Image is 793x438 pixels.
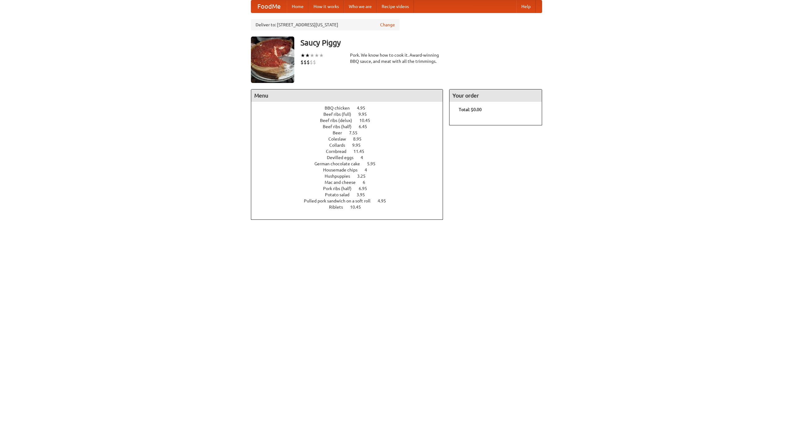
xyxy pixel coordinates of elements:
span: 4.95 [378,198,392,203]
a: Pork ribs (half) 6.95 [323,186,379,191]
span: BBQ chicken [325,106,356,111]
span: 4 [365,167,373,172]
span: Hushpuppies [325,174,356,179]
span: Potato salad [325,192,356,197]
a: Housemade chips 4 [323,167,379,172]
b: Total: $0.00 [459,107,482,112]
span: 9.95 [352,143,367,148]
li: $ [313,59,316,66]
span: Beer [333,130,348,135]
li: $ [304,59,307,66]
span: 11.45 [353,149,370,154]
span: Pulled pork sandwich on a soft roll [304,198,377,203]
span: Beef ribs (half) [323,124,358,129]
a: Help [516,0,536,13]
span: Devilled eggs [327,155,360,160]
span: 3.95 [357,192,371,197]
span: Coleslaw [328,137,352,141]
span: 4.95 [357,106,371,111]
a: Who we are [344,0,377,13]
h4: Your order [449,89,542,102]
span: 10.45 [350,205,367,210]
a: Beef ribs (half) 6.45 [323,124,379,129]
div: Deliver to: [STREET_ADDRESS][US_STATE] [251,19,400,30]
a: Beef ribs (full) 9.95 [323,112,378,117]
span: Housemade chips [323,167,364,172]
a: Riblets 10.45 [329,205,372,210]
span: Pork ribs (half) [323,186,358,191]
span: Beef ribs (full) [323,112,357,117]
h3: Saucy Piggy [300,37,542,49]
div: Pork. We know how to cook it. Award-winning BBQ sauce, and meat with all the trimmings. [350,52,443,64]
a: BBQ chicken 4.95 [325,106,377,111]
a: How it works [309,0,344,13]
li: $ [310,59,313,66]
span: 10.45 [359,118,376,123]
span: Cornbread [326,149,353,154]
span: 6 [363,180,371,185]
span: 3.25 [357,174,372,179]
span: 6.95 [359,186,373,191]
span: Riblets [329,205,349,210]
a: Beef ribs (delux) 10.45 [320,118,382,123]
span: Mac and cheese [325,180,362,185]
a: FoodMe [251,0,287,13]
span: 6.45 [359,124,373,129]
img: angular.jpg [251,37,294,83]
a: Beer 7.55 [333,130,369,135]
h4: Menu [251,89,443,102]
a: Collards 9.95 [329,143,372,148]
li: $ [300,59,304,66]
li: $ [307,59,310,66]
span: 9.95 [358,112,373,117]
a: Recipe videos [377,0,414,13]
a: Cornbread 11.45 [326,149,376,154]
a: Pulled pork sandwich on a soft roll 4.95 [304,198,397,203]
span: 7.55 [349,130,364,135]
li: ★ [310,52,314,59]
li: ★ [314,52,319,59]
a: Change [380,22,395,28]
span: 8.95 [353,137,368,141]
span: German chocolate cake [314,161,366,166]
a: German chocolate cake 5.95 [314,161,387,166]
a: Potato salad 3.95 [325,192,376,197]
li: ★ [319,52,324,59]
span: 5.95 [367,161,382,166]
li: ★ [300,52,305,59]
a: Home [287,0,309,13]
span: Collards [329,143,351,148]
a: Mac and cheese 6 [325,180,377,185]
span: Beef ribs (delux) [320,118,358,123]
a: Hushpuppies 3.25 [325,174,377,179]
a: Coleslaw 8.95 [328,137,373,141]
span: 4 [361,155,369,160]
li: ★ [305,52,310,59]
a: Devilled eggs 4 [327,155,375,160]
